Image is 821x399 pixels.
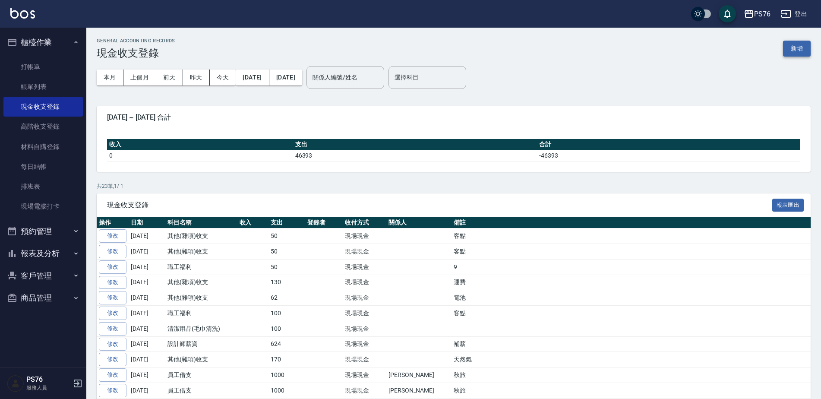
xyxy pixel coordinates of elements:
[343,228,386,244] td: 現場現金
[129,336,165,352] td: [DATE]
[268,290,305,306] td: 62
[123,70,156,85] button: 上個月
[237,217,269,228] th: 收入
[3,157,83,177] a: 每日結帳
[343,275,386,290] td: 現場現金
[3,287,83,309] button: 商品管理
[343,321,386,336] td: 現場現金
[165,336,237,352] td: 設計師薪資
[343,259,386,275] td: 現場現金
[97,182,811,190] p: 共 23 筆, 1 / 1
[777,6,811,22] button: 登出
[3,177,83,196] a: 排班表
[165,244,237,260] td: 其他(雜項)收支
[343,290,386,306] td: 現場現金
[343,244,386,260] td: 現場現金
[452,228,811,244] td: 客點
[3,137,83,157] a: 材料自購登錄
[452,275,811,290] td: 運費
[97,38,175,44] h2: GENERAL ACCOUNTING RECORDS
[97,47,175,59] h3: 現金收支登錄
[268,244,305,260] td: 50
[165,275,237,290] td: 其他(雜項)收支
[99,368,126,382] a: 修改
[3,242,83,265] button: 報表及分析
[293,150,537,161] td: 46393
[99,245,126,258] a: 修改
[183,70,210,85] button: 昨天
[107,139,293,150] th: 收入
[537,139,800,150] th: 合計
[165,290,237,306] td: 其他(雜項)收支
[772,200,804,209] a: 報表匯出
[156,70,183,85] button: 前天
[268,306,305,321] td: 100
[740,5,774,23] button: PS76
[268,275,305,290] td: 130
[236,70,269,85] button: [DATE]
[129,321,165,336] td: [DATE]
[3,117,83,136] a: 高階收支登錄
[165,383,237,398] td: 員工借支
[26,375,70,384] h5: PS76
[452,306,811,321] td: 客點
[129,367,165,383] td: [DATE]
[305,217,343,228] th: 登錄者
[268,259,305,275] td: 50
[268,217,305,228] th: 支出
[343,383,386,398] td: 現場現金
[268,383,305,398] td: 1000
[452,244,811,260] td: 客點
[268,228,305,244] td: 50
[129,244,165,260] td: [DATE]
[452,217,811,228] th: 備註
[343,367,386,383] td: 現場現金
[129,228,165,244] td: [DATE]
[165,217,237,228] th: 科目名稱
[165,367,237,383] td: 員工借支
[165,228,237,244] td: 其他(雜項)收支
[165,259,237,275] td: 職工福利
[386,383,452,398] td: [PERSON_NAME]
[97,217,129,228] th: 操作
[343,217,386,228] th: 收付方式
[129,306,165,321] td: [DATE]
[210,70,236,85] button: 今天
[10,8,35,19] img: Logo
[99,353,126,366] a: 修改
[107,201,772,209] span: 現金收支登錄
[3,265,83,287] button: 客戶管理
[99,276,126,289] a: 修改
[452,259,811,275] td: 9
[452,352,811,367] td: 天然氣
[107,113,800,122] span: [DATE] ~ [DATE] 合計
[7,375,24,392] img: Person
[537,150,800,161] td: -46393
[129,352,165,367] td: [DATE]
[129,275,165,290] td: [DATE]
[343,336,386,352] td: 現場現金
[343,352,386,367] td: 現場現金
[268,321,305,336] td: 100
[99,338,126,351] a: 修改
[452,336,811,352] td: 補薪
[99,322,126,336] a: 修改
[99,229,126,243] a: 修改
[129,383,165,398] td: [DATE]
[3,196,83,216] a: 現場電腦打卡
[386,367,452,383] td: [PERSON_NAME]
[452,367,811,383] td: 秋旅
[97,70,123,85] button: 本月
[269,70,302,85] button: [DATE]
[386,217,452,228] th: 關係人
[293,139,537,150] th: 支出
[129,259,165,275] td: [DATE]
[783,41,811,57] button: 新增
[99,384,126,397] a: 修改
[452,383,811,398] td: 秋旅
[268,352,305,367] td: 170
[3,31,83,54] button: 櫃檯作業
[343,306,386,321] td: 現場現金
[99,291,126,304] a: 修改
[3,57,83,77] a: 打帳單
